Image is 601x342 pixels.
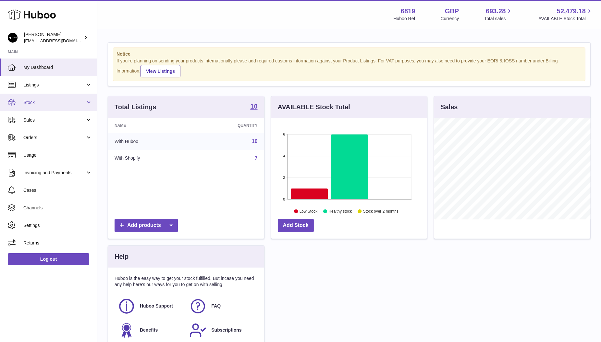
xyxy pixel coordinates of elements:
[250,103,257,111] a: 10
[23,135,85,141] span: Orders
[211,327,241,333] span: Subscriptions
[192,118,264,133] th: Quantity
[300,209,318,214] text: Low Stock
[484,16,513,22] span: Total sales
[118,297,183,315] a: Huboo Support
[255,155,258,161] a: 7
[441,103,458,112] h3: Sales
[283,197,285,201] text: 0
[23,222,92,229] span: Settings
[23,99,85,106] span: Stock
[23,64,92,71] span: My Dashboard
[23,82,85,88] span: Listings
[278,103,350,112] h3: AVAILABLE Stock Total
[278,219,314,232] a: Add Stock
[108,118,192,133] th: Name
[189,322,254,339] a: Subscriptions
[484,7,513,22] a: 693.28 Total sales
[23,205,92,211] span: Channels
[283,176,285,179] text: 2
[140,303,173,309] span: Huboo Support
[486,7,506,16] span: 693.28
[24,38,95,43] span: [EMAIL_ADDRESS][DOMAIN_NAME]
[363,209,399,214] text: Stock over 2 months
[115,275,258,288] p: Huboo is the easy way to get your stock fulfilled. But incase you need any help here's our ways f...
[328,209,352,214] text: Healthy stock
[538,16,593,22] span: AVAILABLE Stock Total
[250,103,257,110] strong: 10
[8,33,18,43] img: amar@mthk.com
[283,132,285,136] text: 6
[252,138,258,144] a: 10
[117,58,582,77] div: If you're planning on sending your products internationally please add required customs informati...
[23,152,92,158] span: Usage
[401,7,415,16] strong: 6819
[140,327,158,333] span: Benefits
[115,219,178,232] a: Add products
[8,253,89,265] a: Log out
[211,303,221,309] span: FAQ
[394,16,415,22] div: Huboo Ref
[23,117,85,123] span: Sales
[115,103,156,112] h3: Total Listings
[118,322,183,339] a: Benefits
[117,51,582,57] strong: Notice
[557,7,586,16] span: 52,479.18
[189,297,254,315] a: FAQ
[538,7,593,22] a: 52,479.18 AVAILABLE Stock Total
[108,150,192,167] td: With Shopify
[23,170,85,176] span: Invoicing and Payments
[108,133,192,150] td: With Huboo
[24,32,82,44] div: [PERSON_NAME]
[141,65,180,77] a: View Listings
[445,7,459,16] strong: GBP
[283,154,285,158] text: 4
[441,16,459,22] div: Currency
[23,187,92,193] span: Cases
[23,240,92,246] span: Returns
[115,252,129,261] h3: Help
